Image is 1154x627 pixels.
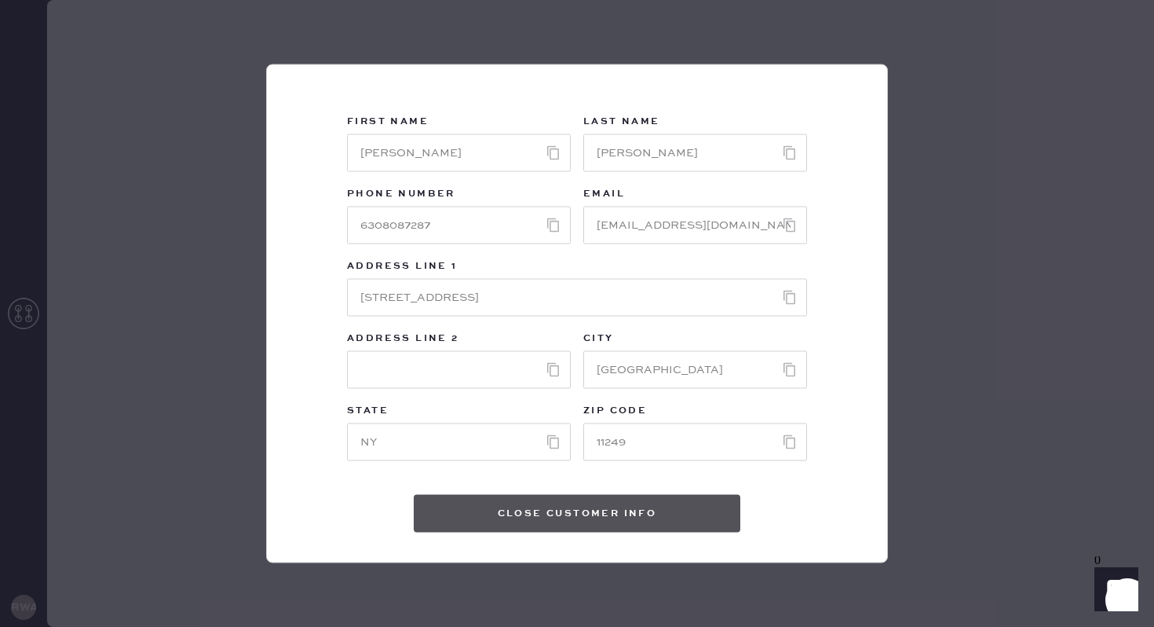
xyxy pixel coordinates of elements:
div: Last Name [583,112,807,134]
div: Phone Number [347,185,571,207]
div: Address Line 2 [347,329,571,351]
div: Email [583,185,807,207]
div: State [347,401,571,423]
button: Close Customer Info [414,495,740,533]
div: City [583,329,807,351]
div: First Name [347,112,571,134]
div: ZIP Code [583,401,807,423]
iframe: Front Chat [1079,556,1147,624]
div: Address Line 1 [347,257,807,279]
